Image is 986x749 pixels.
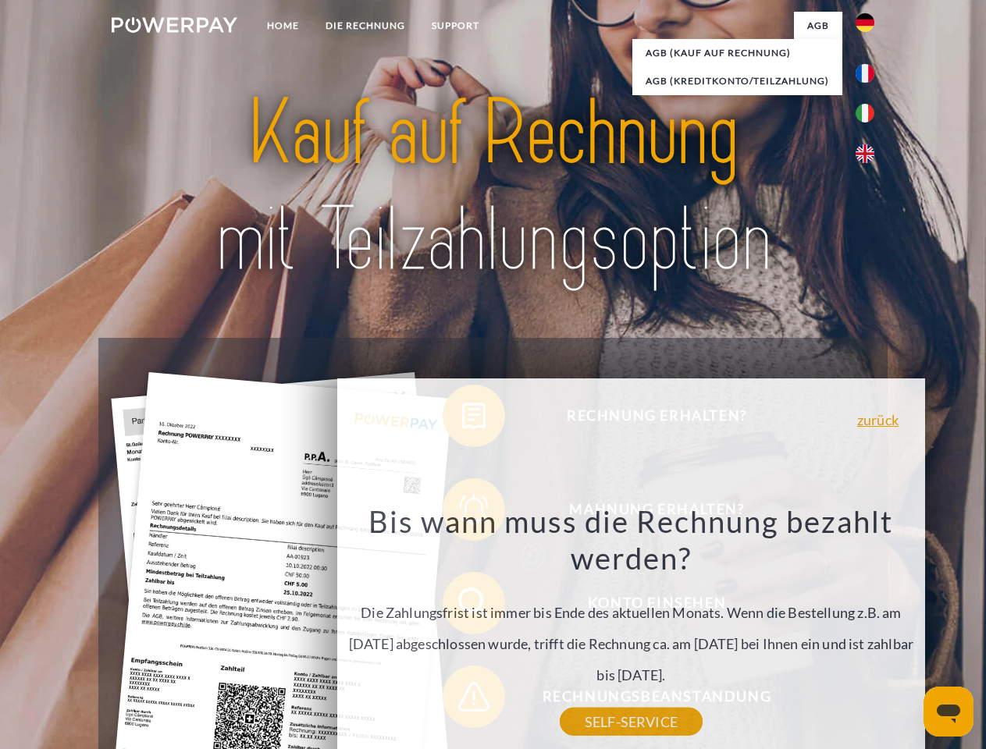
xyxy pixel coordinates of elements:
a: DIE RECHNUNG [312,12,418,40]
iframe: Schaltfläche zum Öffnen des Messaging-Fensters [924,687,974,737]
img: title-powerpay_de.svg [149,75,837,299]
a: zurück [857,413,899,427]
a: Home [254,12,312,40]
div: Die Zahlungsfrist ist immer bis Ende des aktuellen Monats. Wenn die Bestellung z.B. am [DATE] abg... [347,502,917,722]
img: it [856,104,874,122]
a: SUPPORT [418,12,493,40]
img: fr [856,64,874,83]
img: de [856,13,874,32]
a: AGB (Kauf auf Rechnung) [632,39,842,67]
a: SELF-SERVICE [560,708,703,736]
a: AGB (Kreditkonto/Teilzahlung) [632,67,842,95]
h3: Bis wann muss die Rechnung bezahlt werden? [347,502,917,577]
img: en [856,144,874,163]
a: agb [794,12,842,40]
img: logo-powerpay-white.svg [112,17,237,33]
